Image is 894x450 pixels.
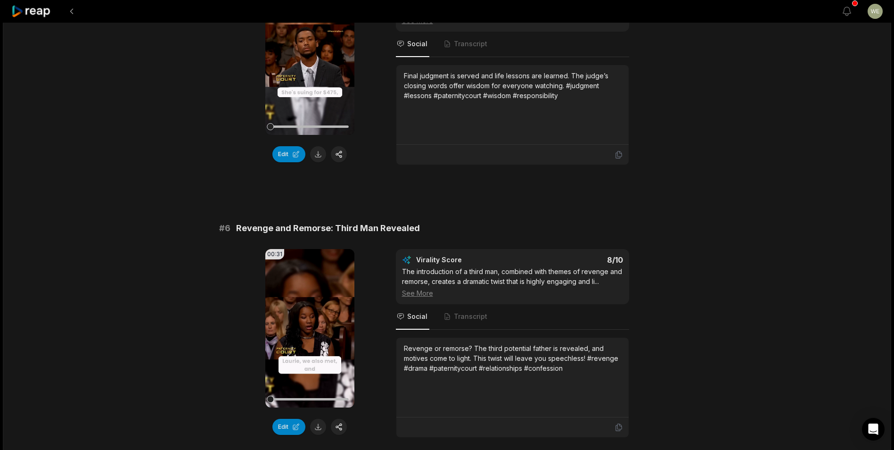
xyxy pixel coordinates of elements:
[272,146,305,162] button: Edit
[416,255,517,265] div: Virality Score
[862,418,885,441] div: Open Intercom Messenger
[407,39,427,49] span: Social
[236,222,420,235] span: Revenge and Remorse: Third Man Revealed
[404,343,621,373] div: Revenge or remorse? The third potential father is revealed, and motives come to light. This twist...
[454,39,487,49] span: Transcript
[219,222,230,235] span: # 6
[404,71,621,100] div: Final judgment is served and life lessons are learned. The judge’s closing words offer wisdom for...
[407,312,427,321] span: Social
[454,312,487,321] span: Transcript
[396,32,629,57] nav: Tabs
[402,267,623,298] div: The introduction of a third man, combined with themes of revenge and remorse, creates a dramatic ...
[265,249,354,408] video: Your browser does not support mp4 format.
[522,255,623,265] div: 8 /10
[272,419,305,435] button: Edit
[402,288,623,298] div: See More
[396,304,629,330] nav: Tabs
